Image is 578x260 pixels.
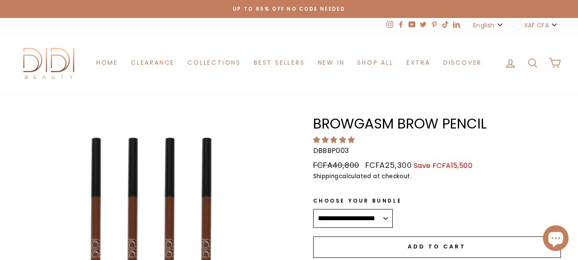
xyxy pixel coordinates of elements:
a: Collections [181,55,247,71]
inbox-online-store-chat: Shopify online store chat [540,225,571,253]
button: Add to cart [313,236,561,258]
p: DBBBP003 [313,145,561,156]
img: Didi Beauty Co. [17,45,81,81]
span: English [473,21,494,30]
span: Save FCFA15,500 [414,161,472,170]
label: Choose Your Bundle [313,197,402,205]
span: FCFA40,800 [313,159,362,172]
small: calculated at checkout. [313,172,561,182]
ul: Primary [90,55,488,71]
a: Shop All [351,55,400,71]
a: New in [311,55,351,71]
a: Best Sellers [247,55,311,71]
h1: Browgasm Brow Pencil [313,117,561,131]
span: FCFA25,300 [365,160,412,170]
button: XAF CFA [511,18,561,32]
button: English [471,18,506,32]
a: Clearance [124,55,181,71]
a: Discover [437,55,488,71]
a: Shipping [313,172,339,182]
span: Add to cart [408,242,466,251]
a: Home [90,55,124,71]
a: Extra [400,55,437,71]
span: 4.81 stars [313,135,357,145]
span: XAF CFA [524,21,549,30]
span: Up to 85% off NO CODE NEEDED [233,6,345,12]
